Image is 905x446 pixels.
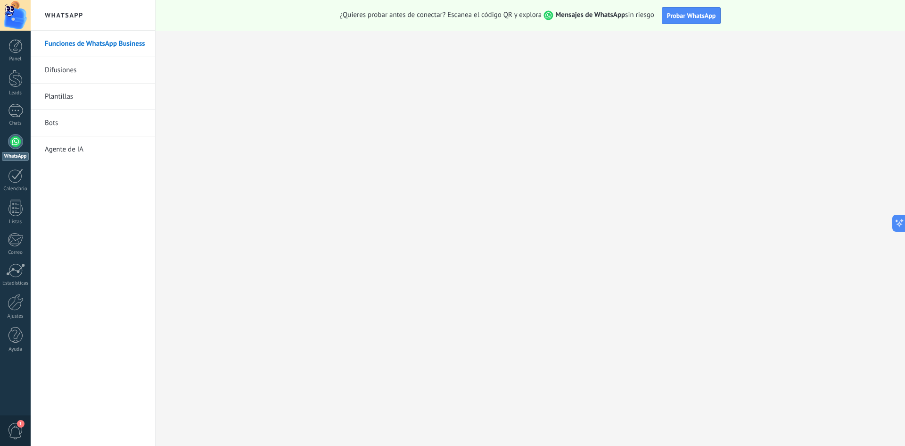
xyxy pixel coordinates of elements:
div: Correo [2,250,29,256]
li: Difusiones [31,57,155,84]
div: Estadísticas [2,280,29,286]
div: Calendario [2,186,29,192]
div: Leads [2,90,29,96]
a: Plantillas [45,84,146,110]
span: Probar WhatsApp [667,11,716,20]
strong: Mensajes de WhatsApp [555,10,625,19]
a: Difusiones [45,57,146,84]
li: Bots [31,110,155,136]
div: Ajustes [2,313,29,320]
div: Panel [2,56,29,62]
a: Agente de IA [45,136,146,163]
div: Chats [2,120,29,126]
button: Probar WhatsApp [662,7,721,24]
li: Funciones de WhatsApp Business [31,31,155,57]
div: Ayuda [2,346,29,353]
span: ¿Quieres probar antes de conectar? Escanea el código QR y explora sin riesgo [340,10,654,20]
a: Funciones de WhatsApp Business [45,31,146,57]
li: Plantillas [31,84,155,110]
div: WhatsApp [2,152,29,161]
span: 1 [17,420,25,428]
a: Bots [45,110,146,136]
li: Agente de IA [31,136,155,162]
div: Listas [2,219,29,225]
